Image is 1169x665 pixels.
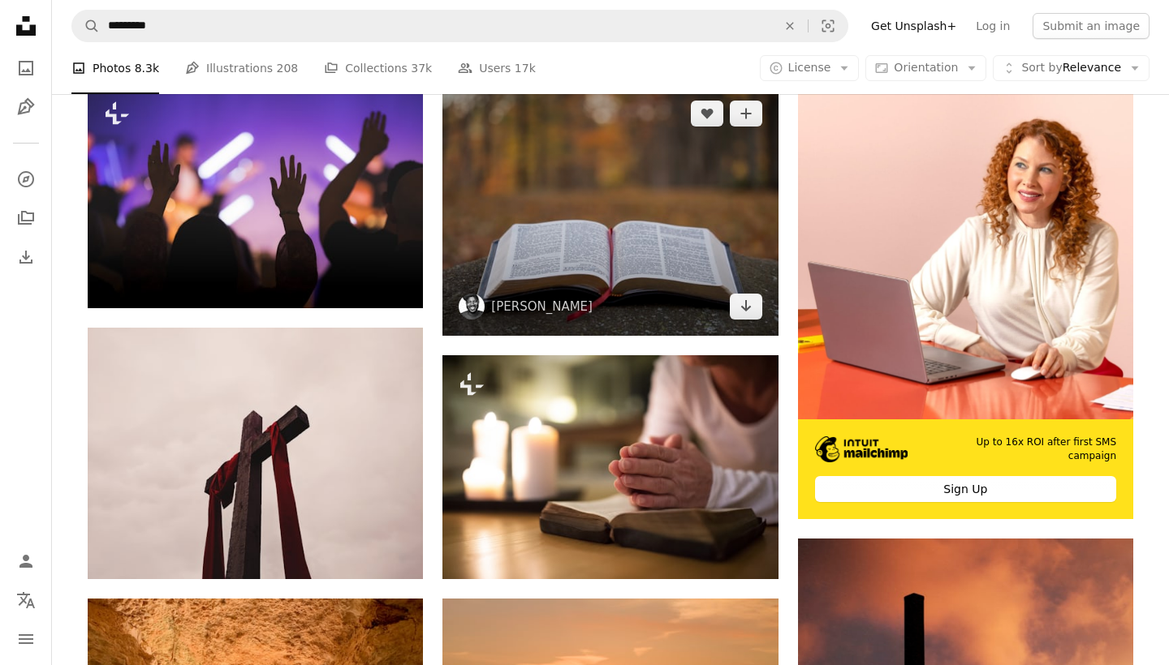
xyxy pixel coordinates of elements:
img: Go to Aaron Burden's profile [459,294,485,320]
a: low angle view of cross with red garment [88,446,423,461]
span: 208 [277,59,299,77]
span: Relevance [1021,60,1121,76]
button: Submit an image [1033,13,1150,39]
a: Illustrations 208 [185,42,298,94]
span: 37k [411,59,432,77]
button: Language [10,584,42,616]
span: 17k [515,59,536,77]
a: a group of people with their hands up in the air [88,189,423,204]
img: bible page on gray concrete surface [442,84,778,336]
div: Sign Up [815,476,1116,502]
span: License [788,61,831,74]
button: Like [691,101,723,127]
img: Unrecognizable senior woman lying on the floor praying with hands clasped together on her Bible. ... [442,355,778,578]
a: Explore [10,163,42,195]
a: Log in [966,13,1020,39]
button: Orientation [865,55,986,81]
a: bible page on gray concrete surface [442,203,778,217]
button: Visual search [809,11,848,41]
form: Find visuals sitewide [71,10,848,42]
img: file-1690386555781-336d1949dad1image [815,436,908,462]
span: Orientation [894,61,958,74]
button: Menu [10,623,42,655]
a: Illustrations [10,91,42,123]
a: Photos [10,52,42,84]
img: file-1722962837469-d5d3a3dee0c7image [798,84,1133,419]
button: Add to Collection [730,101,762,127]
a: Download [730,294,762,320]
a: Log in / Sign up [10,545,42,577]
button: Clear [772,11,808,41]
a: Home — Unsplash [10,10,42,45]
span: Sort by [1021,61,1062,74]
span: Up to 16x ROI after first SMS campaign [932,435,1116,463]
button: Sort byRelevance [993,55,1150,81]
img: a group of people with their hands up in the air [88,84,423,308]
a: Download History [10,241,42,273]
a: Up to 16x ROI after first SMS campaignSign Up [798,84,1133,518]
a: Get Unsplash+ [861,13,966,39]
a: Users 17k [458,42,536,94]
button: Search Unsplash [72,11,100,41]
a: Collections 37k [324,42,432,94]
a: [PERSON_NAME] [491,298,593,315]
a: Unrecognizable senior woman lying on the floor praying with hands clasped together on her Bible. ... [442,459,778,474]
img: low angle view of cross with red garment [88,328,423,579]
a: Collections [10,202,42,234]
button: License [760,55,860,81]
